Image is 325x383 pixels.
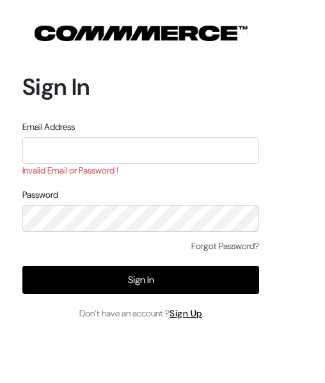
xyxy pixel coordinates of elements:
[191,240,259,253] a: Forgot Password?
[22,73,259,101] h1: Sign In
[35,26,248,41] img: COMMMERCE
[22,266,259,294] button: Sign In
[22,188,58,202] label: Password
[22,164,118,177] label: Invalid Email or Password !
[22,120,75,134] label: Email Address
[79,307,202,320] span: Don’t have an account ?
[170,307,202,319] a: Sign Up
